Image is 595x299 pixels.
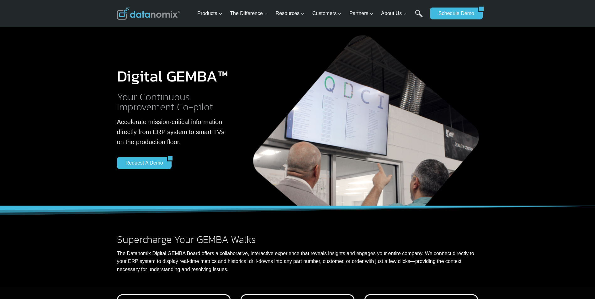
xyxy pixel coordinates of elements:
span: Resources [276,9,305,18]
p: The Datanomix Digital GEMBA Board offers a collaborative, interactive experience that reveals ins... [117,249,478,274]
h2: Your Continuous Improvement Co-pilot [117,92,229,112]
h2: Supercharge Your GEMBA Walks [117,234,478,244]
nav: Primary Navigation [195,3,427,24]
a: Schedule Demo [430,8,478,19]
p: Accelerate mission-critical information directly from ERP system to smart TVs on the production f... [117,117,229,147]
h1: Digital GEMBA™ [117,68,229,84]
a: Request a Demo [117,157,167,169]
span: Products [197,9,222,18]
span: About Us [381,9,407,18]
span: Partners [349,9,373,18]
img: Datanomix [117,7,180,20]
span: The Difference [230,9,268,18]
a: Search [415,10,423,24]
span: Customers [312,9,342,18]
